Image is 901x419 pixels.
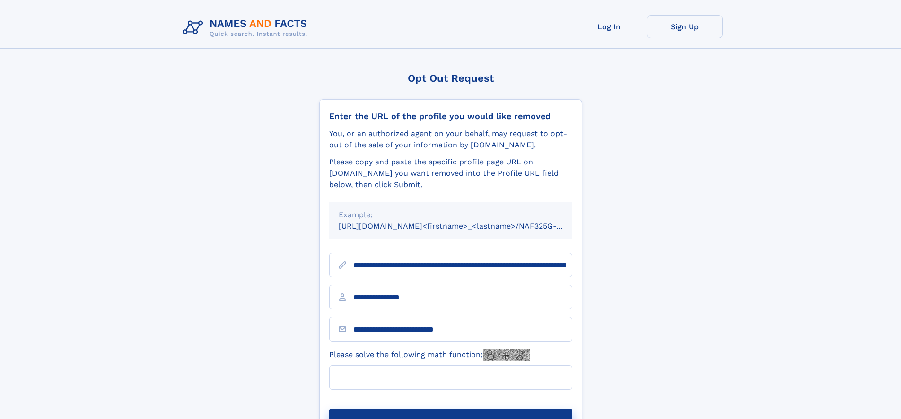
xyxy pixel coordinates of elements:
a: Log In [571,15,647,38]
img: Logo Names and Facts [179,15,315,41]
a: Sign Up [647,15,723,38]
div: Please copy and paste the specific profile page URL on [DOMAIN_NAME] you want removed into the Pr... [329,156,572,190]
div: You, or an authorized agent on your behalf, may request to opt-out of the sale of your informatio... [329,128,572,151]
div: Example: [339,209,563,221]
label: Please solve the following math function: [329,349,530,361]
small: [URL][DOMAIN_NAME]<firstname>_<lastname>/NAF325G-xxxxxxxx [339,222,590,231]
div: Enter the URL of the profile you would like removed [329,111,572,121]
div: Opt Out Request [319,72,582,84]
